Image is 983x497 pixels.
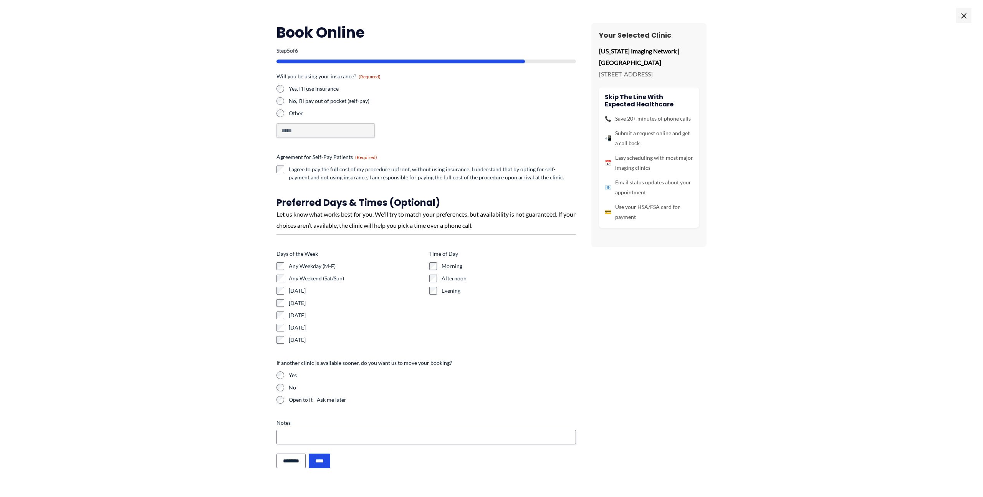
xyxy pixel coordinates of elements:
label: Morning [442,262,576,270]
label: [DATE] [289,336,423,344]
div: Let us know what works best for you. We'll try to match your preferences, but availability is not... [276,209,576,231]
legend: Days of the Week [276,250,318,258]
label: No, I'll pay out of pocket (self-pay) [289,97,423,105]
legend: Will you be using your insurance? [276,73,381,80]
label: Open to it - Ask me later [289,396,576,404]
label: I agree to pay the full cost of my procedure upfront, without using insurance. I understand that ... [289,166,576,181]
h4: Skip the line with Expected Healthcare [605,93,693,108]
h3: Preferred Days & Times (Optional) [276,197,576,209]
label: Any Weekday (M-F) [289,262,423,270]
span: (Required) [359,74,381,80]
label: [DATE] [289,299,423,307]
label: Afternoon [442,275,576,282]
label: Other [289,109,423,117]
input: Other Choice, please specify [276,123,375,138]
span: 📞 [605,114,611,124]
span: (Required) [355,154,377,160]
span: × [956,8,971,23]
span: 📅 [605,158,611,168]
label: Evening [442,287,576,295]
span: 📲 [605,133,611,143]
li: Save 20+ minutes of phone calls [605,114,693,124]
li: Submit a request online and get a call back [605,128,693,148]
legend: Agreement for Self-Pay Patients [276,153,377,161]
legend: Time of Day [429,250,458,258]
p: Step of [276,48,576,53]
span: 5 [287,47,290,54]
label: [DATE] [289,324,423,331]
label: Any Weekend (Sat/Sun) [289,275,423,282]
li: Use your HSA/FSA card for payment [605,202,693,222]
span: 📧 [605,182,611,192]
li: Email status updates about your appointment [605,177,693,197]
span: 6 [295,47,298,54]
label: No [289,384,576,391]
p: [STREET_ADDRESS] [599,68,699,80]
legend: If another clinic is available sooner, do you want us to move your booking? [276,359,452,367]
label: Yes, I'll use insurance [289,85,423,93]
span: 💳 [605,207,611,217]
label: [DATE] [289,287,423,295]
h3: Your Selected Clinic [599,31,699,40]
li: Easy scheduling with most major imaging clinics [605,153,693,173]
label: [DATE] [289,311,423,319]
h2: Book Online [276,23,576,42]
label: Notes [276,419,576,427]
label: Yes [289,371,576,379]
p: [US_STATE] Imaging Network | [GEOGRAPHIC_DATA] [599,45,699,68]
